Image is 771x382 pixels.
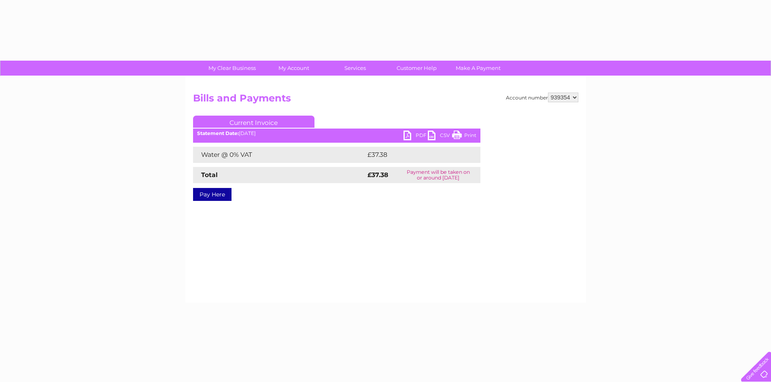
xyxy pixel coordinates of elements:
[506,93,578,102] div: Account number
[193,188,232,201] a: Pay Here
[193,131,480,136] div: [DATE]
[452,131,476,142] a: Print
[428,131,452,142] a: CSV
[197,130,239,136] b: Statement Date:
[201,171,218,179] strong: Total
[367,171,388,179] strong: £37.38
[322,61,389,76] a: Services
[365,147,464,163] td: £37.38
[193,147,365,163] td: Water @ 0% VAT
[383,61,450,76] a: Customer Help
[193,93,578,108] h2: Bills and Payments
[396,167,480,183] td: Payment will be taken on or around [DATE]
[404,131,428,142] a: PDF
[199,61,265,76] a: My Clear Business
[193,116,314,128] a: Current Invoice
[260,61,327,76] a: My Account
[445,61,512,76] a: Make A Payment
